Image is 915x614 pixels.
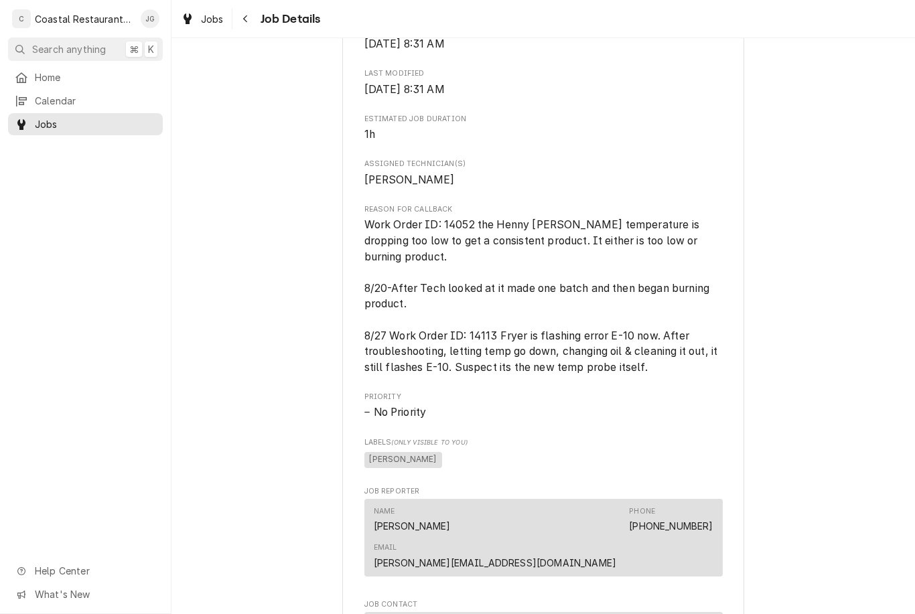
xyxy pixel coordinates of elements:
[364,392,723,420] div: Priority
[364,128,375,141] span: 1h
[364,499,723,577] div: Contact
[364,37,445,50] span: [DATE] 8:31 AM
[35,70,156,84] span: Home
[141,9,159,28] div: JG
[364,68,723,79] span: Last Modified
[364,392,723,402] span: Priority
[175,8,229,30] a: Jobs
[364,450,723,470] span: [object Object]
[364,486,723,497] span: Job Reporter
[364,82,723,98] span: Last Modified
[364,404,723,420] div: No Priority
[629,506,713,533] div: Phone
[35,564,155,578] span: Help Center
[364,437,723,470] div: [object Object]
[364,599,723,610] span: Job Contact
[8,66,163,88] a: Home
[364,159,723,169] span: Assigned Technician(s)
[364,218,721,374] span: Work Order ID: 14052 the Henny [PERSON_NAME] temperature is dropping too low to get a consistent ...
[8,90,163,112] a: Calendar
[8,37,163,61] button: Search anything⌘K
[201,12,224,26] span: Jobs
[364,217,723,375] span: Reason For Callback
[32,42,106,56] span: Search anything
[35,587,155,601] span: What's New
[374,519,451,533] div: [PERSON_NAME]
[364,36,723,52] span: Active On
[235,8,257,29] button: Navigate back
[364,173,455,186] span: [PERSON_NAME]
[364,437,723,448] span: Labels
[148,42,154,56] span: K
[391,439,467,446] span: (Only Visible to You)
[8,113,163,135] a: Jobs
[8,560,163,582] a: Go to Help Center
[35,12,133,26] div: Coastal Restaurant Repair
[141,9,159,28] div: James Gatton's Avatar
[364,68,723,97] div: Last Modified
[364,486,723,583] div: Job Reporter
[374,506,395,517] div: Name
[35,117,156,131] span: Jobs
[364,204,723,376] div: Reason For Callback
[129,42,139,56] span: ⌘
[629,520,713,532] a: [PHONE_NUMBER]
[374,542,397,553] div: Email
[364,159,723,187] div: Assigned Technician(s)
[8,583,163,605] a: Go to What's New
[12,9,31,28] div: C
[374,557,617,568] a: [PERSON_NAME][EMAIL_ADDRESS][DOMAIN_NAME]
[35,94,156,108] span: Calendar
[257,10,321,28] span: Job Details
[364,114,723,125] span: Estimated Job Duration
[364,127,723,143] span: Estimated Job Duration
[364,452,442,468] span: [PERSON_NAME]
[364,114,723,143] div: Estimated Job Duration
[364,204,723,215] span: Reason For Callback
[364,499,723,583] div: Job Reporter List
[364,83,445,96] span: [DATE] 8:31 AM
[374,542,617,569] div: Email
[629,506,655,517] div: Phone
[374,506,451,533] div: Name
[364,404,723,420] span: Priority
[364,172,723,188] span: Assigned Technician(s)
